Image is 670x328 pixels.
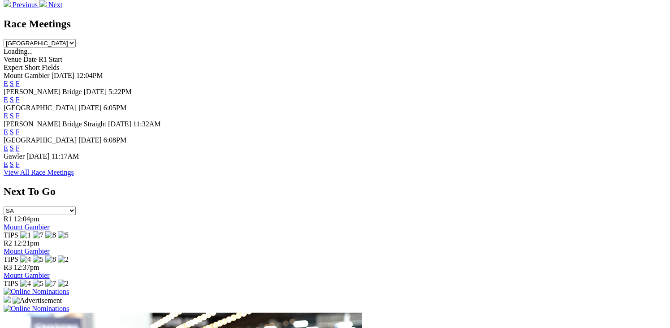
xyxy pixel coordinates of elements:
span: R1 [4,215,12,223]
h2: Race Meetings [4,18,666,30]
a: Next [39,1,62,9]
a: F [16,112,20,120]
img: 4 [20,280,31,288]
a: Mount Gambier [4,272,50,279]
span: TIPS [4,255,18,263]
span: R1 Start [39,56,62,63]
a: S [10,96,14,104]
a: F [16,160,20,168]
a: Previous [4,1,39,9]
span: TIPS [4,231,18,239]
a: F [16,144,20,152]
img: 8 [45,231,56,239]
a: E [4,128,8,136]
a: S [10,80,14,87]
span: TIPS [4,280,18,287]
img: 15187_Greyhounds_GreysPlayCentral_Resize_SA_WebsiteBanner_300x115_2025.jpg [4,296,11,303]
img: 1 [20,231,31,239]
span: Date [23,56,37,63]
span: 5:22PM [108,88,132,95]
span: [PERSON_NAME] Bridge Straight [4,120,106,128]
span: Mount Gambier [4,72,50,79]
span: 11:32AM [133,120,161,128]
img: 5 [33,255,43,263]
span: [GEOGRAPHIC_DATA] [4,136,77,144]
img: 4 [20,255,31,263]
span: [DATE] [52,72,75,79]
img: 2 [58,255,69,263]
span: Short [25,64,40,71]
a: Mount Gambier [4,247,50,255]
img: 5 [58,231,69,239]
span: R3 [4,263,12,271]
img: Online Nominations [4,305,69,313]
a: E [4,160,8,168]
span: Next [48,1,62,9]
img: 7 [45,280,56,288]
span: Venue [4,56,22,63]
span: [DATE] [26,152,50,160]
span: [DATE] [78,104,102,112]
a: S [10,144,14,152]
span: 6:08PM [104,136,127,144]
span: [GEOGRAPHIC_DATA] [4,104,77,112]
img: 8 [45,255,56,263]
a: Mount Gambier [4,223,50,231]
h2: Next To Go [4,186,666,198]
span: R2 [4,239,12,247]
a: S [10,112,14,120]
span: 11:17AM [52,152,79,160]
span: Previous [13,1,38,9]
a: E [4,112,8,120]
a: E [4,80,8,87]
a: E [4,144,8,152]
a: F [16,128,20,136]
img: Advertisement [13,297,62,305]
img: 2 [58,280,69,288]
a: View All Race Meetings [4,168,74,176]
span: Gawler [4,152,25,160]
span: 12:21pm [14,239,39,247]
span: 12:37pm [14,263,39,271]
span: 12:04PM [76,72,103,79]
a: S [10,128,14,136]
a: F [16,80,20,87]
img: 7 [33,231,43,239]
span: 12:04pm [14,215,39,223]
a: F [16,96,20,104]
a: S [10,160,14,168]
img: Online Nominations [4,288,69,296]
span: Fields [42,64,59,71]
span: Loading... [4,47,33,55]
span: [PERSON_NAME] Bridge [4,88,82,95]
span: Expert [4,64,23,71]
a: E [4,96,8,104]
img: 5 [33,280,43,288]
span: [DATE] [108,120,131,128]
span: 6:05PM [104,104,127,112]
span: [DATE] [78,136,102,144]
span: [DATE] [84,88,107,95]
